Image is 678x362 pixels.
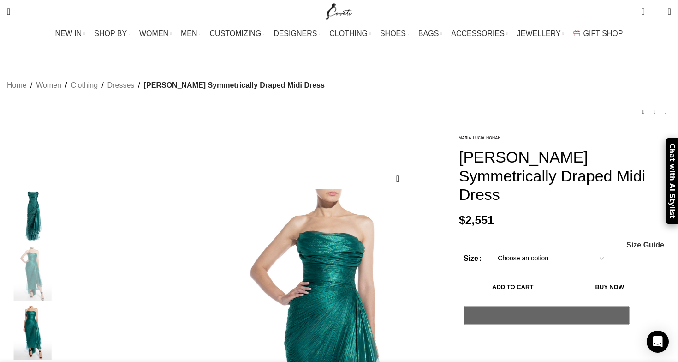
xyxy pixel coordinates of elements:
[36,79,61,91] a: Women
[573,30,580,36] img: GiftBag
[464,278,562,297] button: Add to cart
[181,24,200,43] a: MEN
[144,79,325,91] span: [PERSON_NAME] Symmetrically Draped Midi Dress
[94,29,127,38] span: SHOP BY
[451,29,505,38] span: ACCESSORIES
[71,79,98,91] a: Clothing
[642,5,649,12] span: 0
[459,214,494,226] bdi: 2,551
[517,29,561,38] span: JEWELLERY
[2,2,15,21] a: Search
[329,29,368,38] span: CLOTHING
[94,24,130,43] a: SHOP BY
[5,247,61,302] img: Maria Lucia Hohan Dresses
[652,2,661,21] div: My Wishlist
[626,241,664,249] a: Size Guide
[5,189,61,247] div: 1 / 5
[274,24,320,43] a: DESIGNERS
[418,24,442,43] a: BAGS
[7,79,325,91] nav: Breadcrumb
[462,330,631,352] iframe: Secure express checkout frame
[274,29,317,38] span: DESIGNERS
[636,2,649,21] a: 0
[210,29,262,38] span: CUSTOMIZING
[638,106,649,117] a: Previous product
[380,24,409,43] a: SHOES
[329,24,371,43] a: CLOTHING
[7,79,27,91] a: Home
[139,29,168,38] span: WOMEN
[654,9,660,16] span: 0
[2,24,676,43] div: Main navigation
[517,24,564,43] a: JEWELLERY
[451,24,508,43] a: ACCESSORIES
[210,24,265,43] a: CUSTOMIZING
[5,306,61,360] img: Maria Lucia Hohan dress
[566,278,653,297] button: Buy now
[459,148,671,204] h1: [PERSON_NAME] Symmetrically Draped Midi Dress
[181,29,197,38] span: MEN
[107,79,135,91] a: Dresses
[464,306,630,325] button: Pay with GPay
[583,29,623,38] span: GIFT SHOP
[660,106,671,117] a: Next product
[459,214,465,226] span: $
[464,253,482,265] label: Size
[380,29,406,38] span: SHOES
[55,29,82,38] span: NEW IN
[5,189,61,243] img: Maria Lucia Hohan gown
[418,29,439,38] span: BAGS
[459,136,500,139] img: Maria Lucia Hohan
[5,247,61,306] div: 2 / 5
[55,24,85,43] a: NEW IN
[139,24,172,43] a: WOMEN
[647,331,669,353] div: Open Intercom Messenger
[324,7,355,15] a: Site logo
[573,24,623,43] a: GIFT SHOP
